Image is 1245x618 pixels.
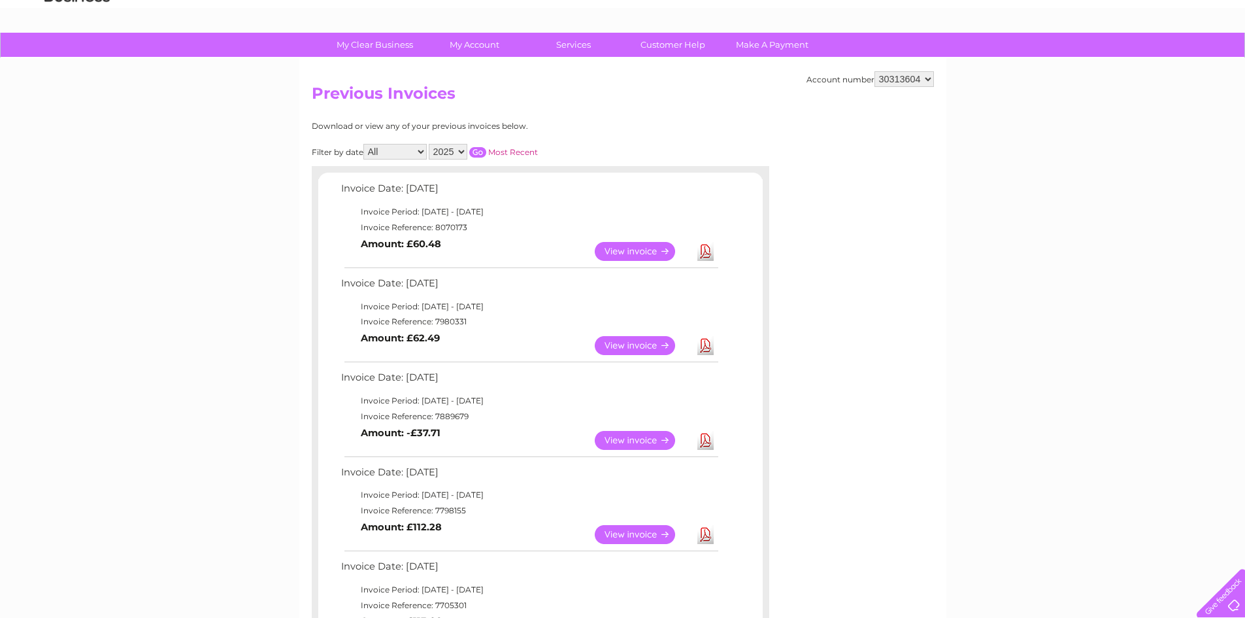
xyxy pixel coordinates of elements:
[338,299,720,315] td: Invoice Period: [DATE] - [DATE]
[312,84,934,109] h2: Previous Invoices
[420,33,528,57] a: My Account
[361,427,440,439] b: Amount: -£37.71
[697,242,714,261] a: Download
[697,525,714,544] a: Download
[338,409,720,424] td: Invoice Reference: 7889679
[595,525,691,544] a: View
[338,503,720,519] td: Invoice Reference: 7798155
[361,521,442,533] b: Amount: £112.28
[1015,56,1040,65] a: Water
[595,431,691,450] a: View
[1048,56,1076,65] a: Energy
[595,336,691,355] a: View
[697,336,714,355] a: Download
[312,144,655,160] div: Filter by date
[488,147,538,157] a: Most Recent
[697,431,714,450] a: Download
[338,598,720,613] td: Invoice Reference: 7705301
[520,33,627,57] a: Services
[999,7,1089,23] a: 0333 014 3131
[361,332,440,344] b: Amount: £62.49
[619,33,727,57] a: Customer Help
[338,275,720,299] td: Invoice Date: [DATE]
[1158,56,1190,65] a: Contact
[338,369,720,393] td: Invoice Date: [DATE]
[338,220,720,235] td: Invoice Reference: 8070173
[1131,56,1150,65] a: Blog
[595,242,691,261] a: View
[806,71,934,87] div: Account number
[338,180,720,204] td: Invoice Date: [DATE]
[338,558,720,582] td: Invoice Date: [DATE]
[312,122,655,131] div: Download or view any of your previous invoices below.
[1202,56,1233,65] a: Log out
[1084,56,1123,65] a: Telecoms
[338,582,720,598] td: Invoice Period: [DATE] - [DATE]
[338,464,720,488] td: Invoice Date: [DATE]
[314,7,932,63] div: Clear Business is a trading name of Verastar Limited (registered in [GEOGRAPHIC_DATA] No. 3667643...
[321,33,429,57] a: My Clear Business
[338,204,720,220] td: Invoice Period: [DATE] - [DATE]
[338,487,720,503] td: Invoice Period: [DATE] - [DATE]
[44,34,110,74] img: logo.png
[718,33,826,57] a: Make A Payment
[338,314,720,330] td: Invoice Reference: 7980331
[361,238,441,250] b: Amount: £60.48
[338,393,720,409] td: Invoice Period: [DATE] - [DATE]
